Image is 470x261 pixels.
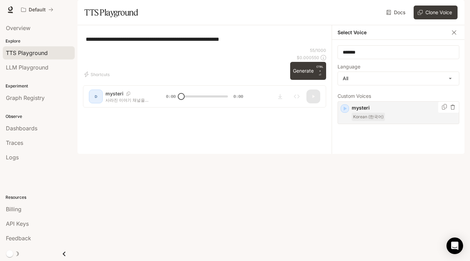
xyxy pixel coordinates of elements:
span: Korean (한국어) [352,113,385,121]
p: 55 / 1000 [310,47,326,53]
div: All [338,72,459,85]
p: Language [338,64,360,69]
button: GenerateCTRL +⏎ [290,62,326,80]
div: Open Intercom Messenger [446,237,463,254]
a: Docs [385,6,408,19]
button: Shortcuts [83,69,112,80]
button: Copy Voice ID [441,104,448,110]
p: ⏎ [316,65,323,77]
p: CTRL + [316,65,323,73]
p: Custom Voices [338,94,459,99]
button: All workspaces [18,3,56,17]
button: Clone Voice [414,6,458,19]
p: mysteri [352,104,456,111]
h1: TTS Playground [84,6,138,19]
p: $ 0.000550 [297,55,319,60]
p: Default [29,7,46,13]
